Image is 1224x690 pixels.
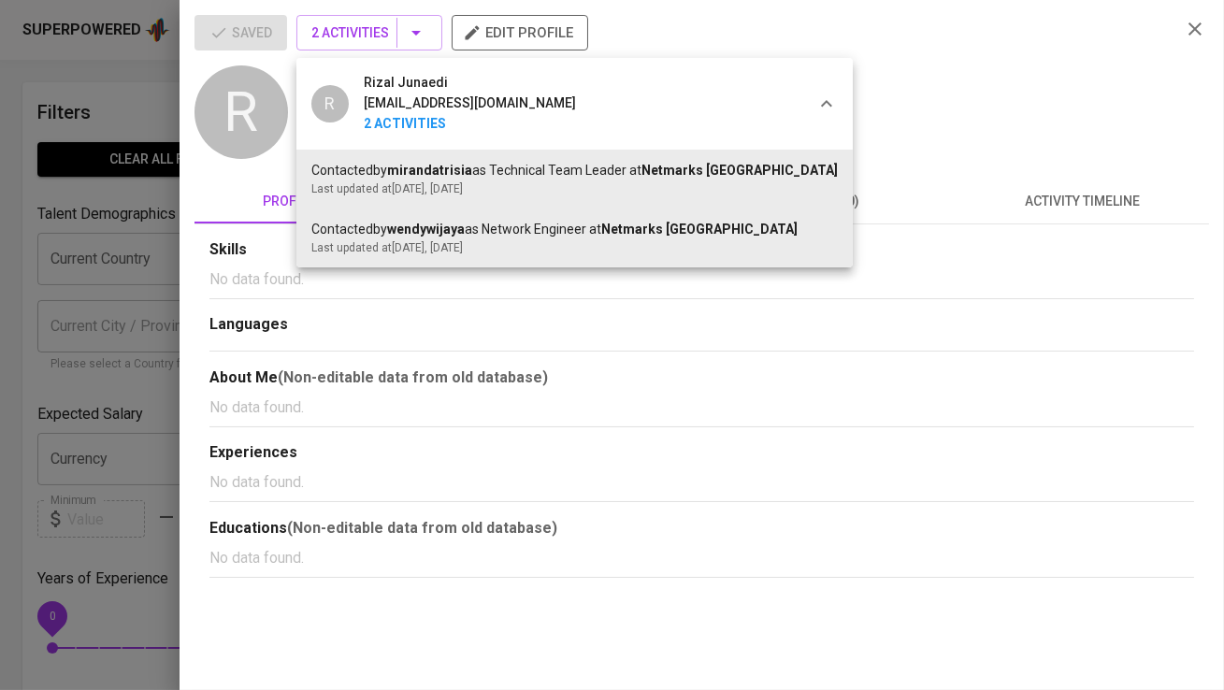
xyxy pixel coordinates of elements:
b: mirandatrisia [387,163,472,178]
div: RRizal Junaedi[EMAIL_ADDRESS][DOMAIN_NAME]2 Activities [296,58,853,150]
div: Last updated at [DATE] , [DATE] [311,239,838,256]
span: Netmarks [GEOGRAPHIC_DATA] [601,222,798,237]
div: [EMAIL_ADDRESS][DOMAIN_NAME] [364,93,576,114]
span: Netmarks [GEOGRAPHIC_DATA] [641,163,838,178]
div: Contacted by as Network Engineer at [311,220,838,239]
b: 2 Activities [364,114,576,135]
div: Last updated at [DATE] , [DATE] [311,180,838,197]
div: R [311,85,349,122]
div: Contacted by as Technical Team Leader at [311,161,838,180]
b: wendywijaya [387,222,465,237]
span: Rizal Junaedi [364,73,448,93]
